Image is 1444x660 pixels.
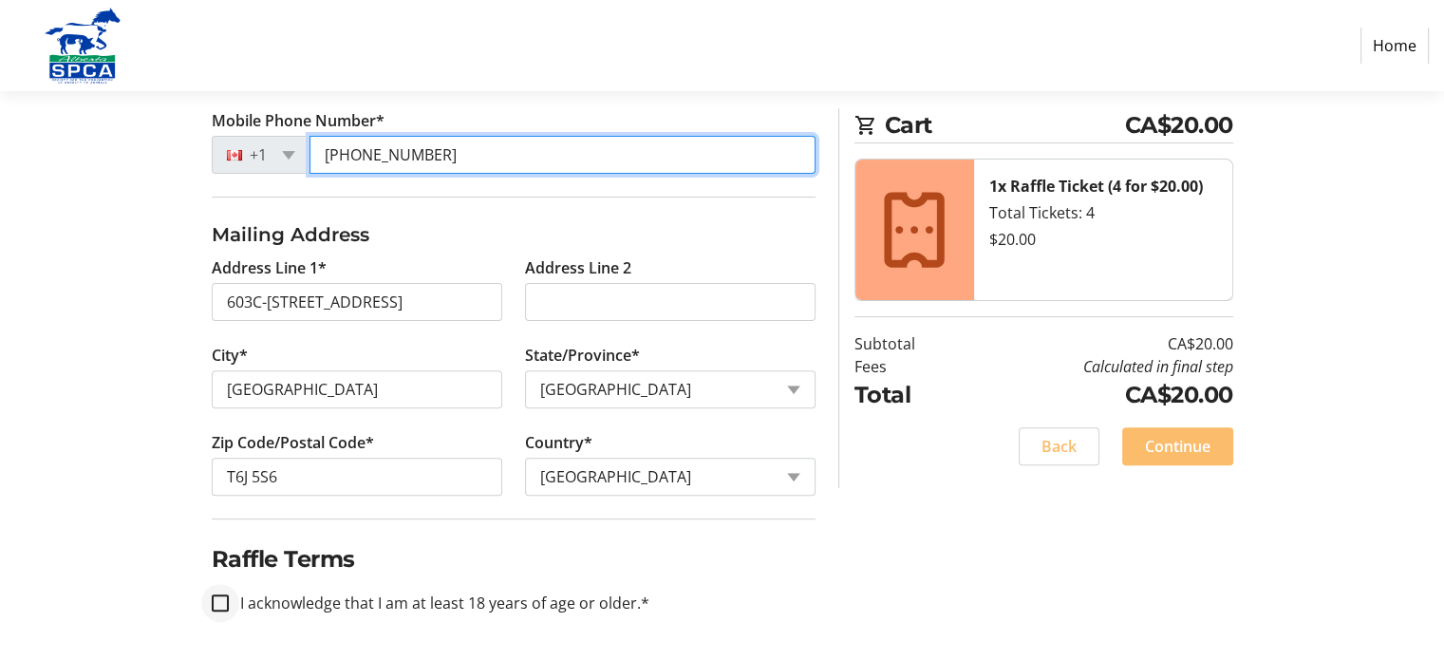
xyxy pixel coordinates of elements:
span: CA$20.00 [1125,108,1233,142]
td: Subtotal [854,332,964,355]
button: Continue [1122,427,1233,465]
label: Zip Code/Postal Code* [212,431,374,454]
td: Total [854,378,964,412]
a: Home [1360,28,1429,64]
td: Fees [854,355,964,378]
strong: 1x Raffle Ticket (4 for $20.00) [989,176,1203,197]
h3: Mailing Address [212,220,816,249]
label: Country* [525,431,592,454]
label: State/Province* [525,344,640,367]
td: Calculated in final step [964,355,1233,378]
label: City* [212,344,248,367]
td: CA$20.00 [964,378,1233,412]
input: (506) 234-5678 [309,136,816,174]
div: $20.00 [989,228,1217,251]
input: Zip or Postal Code [212,458,502,496]
td: CA$20.00 [964,332,1233,355]
label: I acknowledge that I am at least 18 years of age or older.* [229,592,649,614]
button: Back [1019,427,1099,465]
span: Cart [885,108,1125,142]
label: Address Line 2 [525,256,631,279]
div: Total Tickets: 4 [989,201,1217,224]
input: City [212,370,502,408]
span: Continue [1145,435,1210,458]
span: Back [1041,435,1077,458]
label: Address Line 1* [212,256,327,279]
img: Alberta SPCA's Logo [15,8,150,84]
label: Mobile Phone Number* [212,109,384,132]
h2: Raffle Terms [212,542,816,576]
input: Address [212,283,502,321]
